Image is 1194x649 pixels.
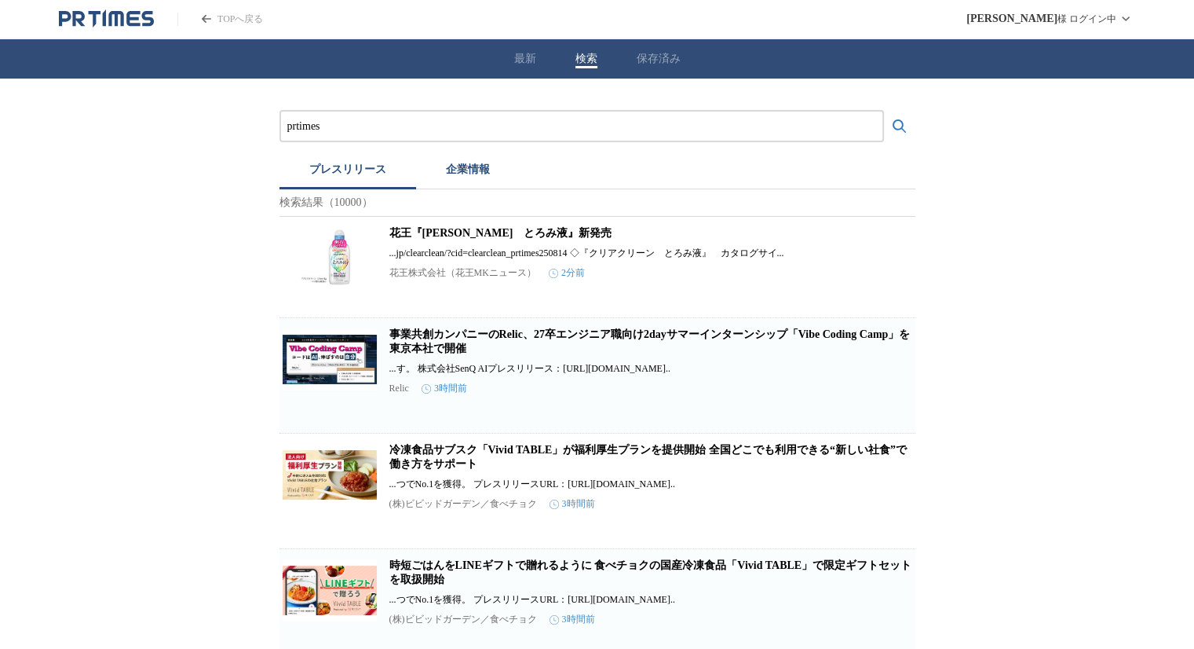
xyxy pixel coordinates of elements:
[575,52,597,66] button: 検索
[389,497,537,511] p: (株)ビビッドガーデン／食べチョク
[389,444,907,470] a: 冷凍食品サブスク「Vivid TABLE」が福利厚生プランを提供開始 全国どこでも利用できる“新しい社食”で働き方をサポート
[283,328,377,390] img: 事業共創カンパニーのRelic、27卒エンジニア職向け2dayサマーインターンシップ「Vibe Coding Camp」を東京本社で開催
[550,497,595,511] time: 3時間前
[177,13,263,26] a: PR TIMESのトップページはこちら
[283,559,377,621] img: 時短ごはんをLINEギフトで贈れるように 食べチョクの国産冷凍食品「Vivid TABLE」で限定ギフトセットを取扱開始
[966,13,1057,25] span: [PERSON_NAME]
[550,613,595,626] time: 3時間前
[389,266,536,280] p: 花王株式会社（花王MKニュース）
[514,52,536,66] button: 最新
[422,382,467,395] time: 3時間前
[389,247,912,260] p: ...jp/clearclean/?cid=clearclean_prtimes250814 ◇『クリアクリーン とろみ液』 カタログサイ...
[279,155,416,189] button: プレスリリース
[389,383,409,394] p: Relic
[884,111,915,142] button: 検索する
[389,478,912,491] p: ...つでNo.1を獲得。 プレスリリースURL：[URL][DOMAIN_NAME]..
[287,118,876,135] input: プレスリリースおよび企業を検索する
[279,189,915,217] p: 検索結果（10000）
[549,266,585,280] time: 2分前
[389,362,912,376] p: ...す。 株式会社SenQ AIプレスリリース：[URL][DOMAIN_NAME]..
[283,226,377,289] img: 花王『クリアクリーン とろみ液』新発売
[59,9,154,28] a: PR TIMESのトップページはこちら
[416,155,520,189] button: 企業情報
[389,559,912,585] a: 時短ごはんをLINEギフトで贈れるように 食べチョクの国産冷凍食品「Vivid TABLE」で限定ギフトセットを取扱開始
[389,227,612,239] a: 花王『[PERSON_NAME] とろみ液』新発売
[389,613,537,626] p: (株)ビビッドガーデン／食べチョク
[389,593,912,607] p: ...つでNo.1を獲得。 プレスリリースURL：[URL][DOMAIN_NAME]..
[283,443,377,506] img: 冷凍食品サブスク「Vivid TABLE」が福利厚生プランを提供開始 全国どこでも利用できる“新しい社食”で働き方をサポート
[637,52,681,66] button: 保存済み
[389,328,911,354] a: 事業共創カンパニーのRelic、27卒エンジニア職向け2dayサマーインターンシップ「Vibe Coding Camp」を東京本社で開催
